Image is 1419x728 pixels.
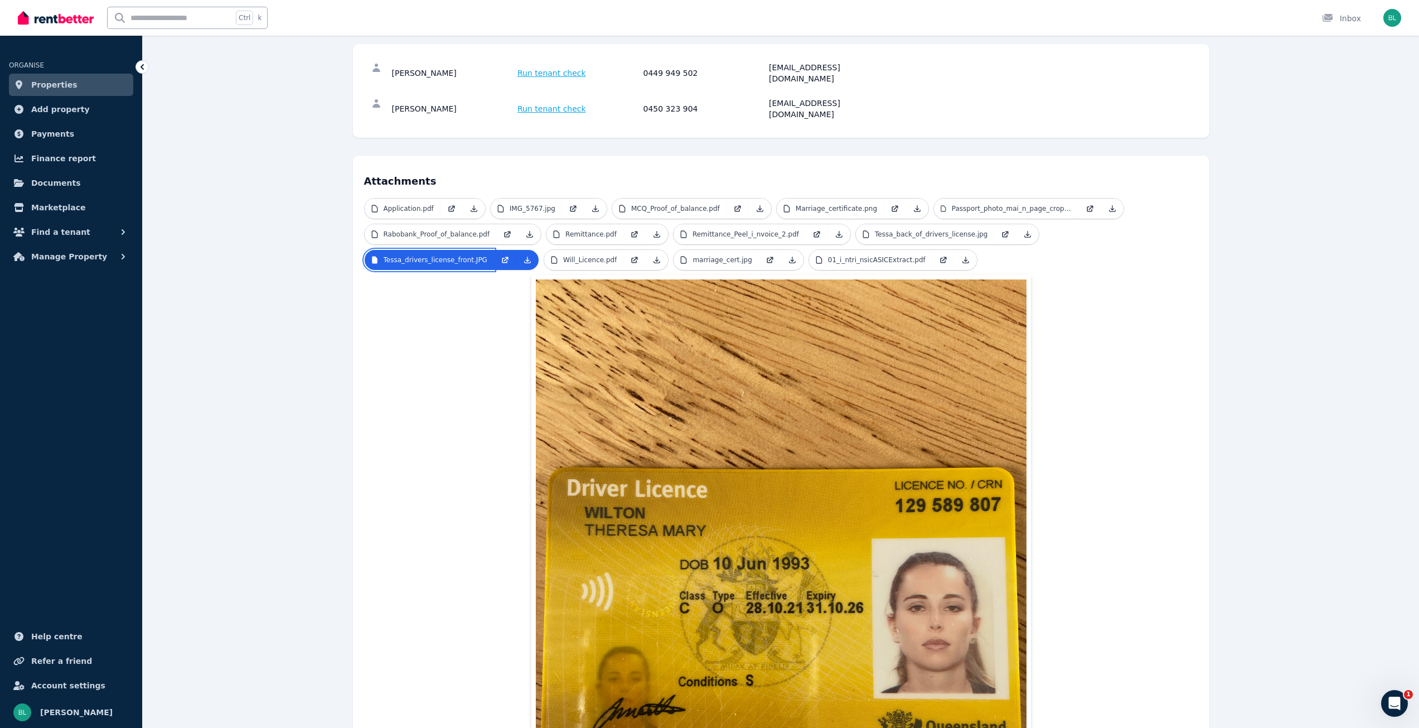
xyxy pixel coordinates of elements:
[496,224,519,244] a: Open in new Tab
[1322,13,1361,24] div: Inbox
[856,224,994,244] a: Tessa_back_of_drivers_license.jpg
[40,706,113,719] span: [PERSON_NAME]
[463,199,485,219] a: Download Attachment
[31,176,81,190] span: Documents
[1079,199,1101,219] a: Open in new Tab
[1381,690,1408,717] iframe: Intercom live chat
[392,98,515,120] div: [PERSON_NAME]
[643,62,766,84] div: 0449 949 502
[584,199,607,219] a: Download Attachment
[749,199,771,219] a: Download Attachment
[365,250,494,270] a: Tessa_drivers_license_front.JPG
[1383,9,1401,27] img: Britt Lundgren
[9,172,133,194] a: Documents
[692,230,799,239] p: Remittance_Peel_i_nvoice_2.pdf
[31,78,78,91] span: Properties
[364,167,1198,189] h4: Attachments
[544,250,623,270] a: Will_Licence.pdf
[9,196,133,219] a: Marketplace
[516,250,539,270] a: Download Attachment
[31,654,92,668] span: Refer a friend
[9,123,133,145] a: Payments
[491,199,562,219] a: IMG_5767.jpg
[809,250,932,270] a: 01_i_ntri_nsicASICExtract.pdf
[828,224,850,244] a: Download Attachment
[9,674,133,697] a: Account settings
[392,62,515,84] div: [PERSON_NAME]
[31,127,74,141] span: Payments
[692,255,752,264] p: marriage_cert.jpg
[494,250,516,270] a: Open in new Tab
[932,250,955,270] a: Open in new Tab
[646,224,668,244] a: Download Attachment
[9,98,133,120] a: Add property
[31,225,90,239] span: Find a tenant
[365,199,440,219] a: Application.pdf
[623,250,646,270] a: Open in new Tab
[828,255,926,264] p: 01_i_ntri_nsicASICExtract.pdf
[562,199,584,219] a: Open in new Tab
[517,103,586,114] span: Run tenant check
[9,74,133,96] a: Properties
[759,250,781,270] a: Open in new Tab
[31,103,90,116] span: Add property
[884,199,906,219] a: Open in new Tab
[674,224,806,244] a: Remittance_Peel_i_nvoice_2.pdf
[1404,690,1413,699] span: 1
[646,250,668,270] a: Download Attachment
[1016,224,1039,244] a: Download Attachment
[781,250,803,270] a: Download Attachment
[517,68,586,79] span: Run tenant check
[674,250,758,270] a: marriage_cert.jpg
[623,224,646,244] a: Open in new Tab
[631,204,720,213] p: MCQ_Proof_of_balance.pdf
[9,147,133,170] a: Finance report
[769,98,892,120] div: [EMAIL_ADDRESS][DOMAIN_NAME]
[769,62,892,84] div: [EMAIL_ADDRESS][DOMAIN_NAME]
[875,230,987,239] p: Tessa_back_of_drivers_license.jpg
[546,224,623,244] a: Remittance.pdf
[563,255,617,264] p: Will_Licence.pdf
[955,250,977,270] a: Download Attachment
[994,224,1016,244] a: Open in new Tab
[934,199,1079,219] a: Passport_photo_mai_n_page_cropped_.jpg
[643,98,766,120] div: 0450 323 904
[258,13,261,22] span: k
[384,255,487,264] p: Tessa_drivers_license_front.JPG
[727,199,749,219] a: Open in new Tab
[9,625,133,648] a: Help centre
[9,650,133,672] a: Refer a friend
[31,201,85,214] span: Marketplace
[384,204,434,213] p: Application.pdf
[365,224,497,244] a: Rabobank_Proof_of_balance.pdf
[9,221,133,243] button: Find a tenant
[906,199,928,219] a: Download Attachment
[31,152,96,165] span: Finance report
[31,250,107,263] span: Manage Property
[565,230,617,239] p: Remittance.pdf
[510,204,555,213] p: IMG_5767.jpg
[9,61,44,69] span: ORGANISE
[236,11,253,25] span: Ctrl
[777,199,884,219] a: Marriage_certificate.png
[1101,199,1123,219] a: Download Attachment
[18,9,94,26] img: RentBetter
[31,630,83,643] span: Help centre
[806,224,828,244] a: Open in new Tab
[13,703,31,721] img: Britt Lundgren
[952,204,1072,213] p: Passport_photo_mai_n_page_cropped_.jpg
[440,199,463,219] a: Open in new Tab
[31,679,105,692] span: Account settings
[384,230,490,239] p: Rabobank_Proof_of_balance.pdf
[9,245,133,268] button: Manage Property
[519,224,541,244] a: Download Attachment
[612,199,727,219] a: MCQ_Proof_of_balance.pdf
[796,204,877,213] p: Marriage_certificate.png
